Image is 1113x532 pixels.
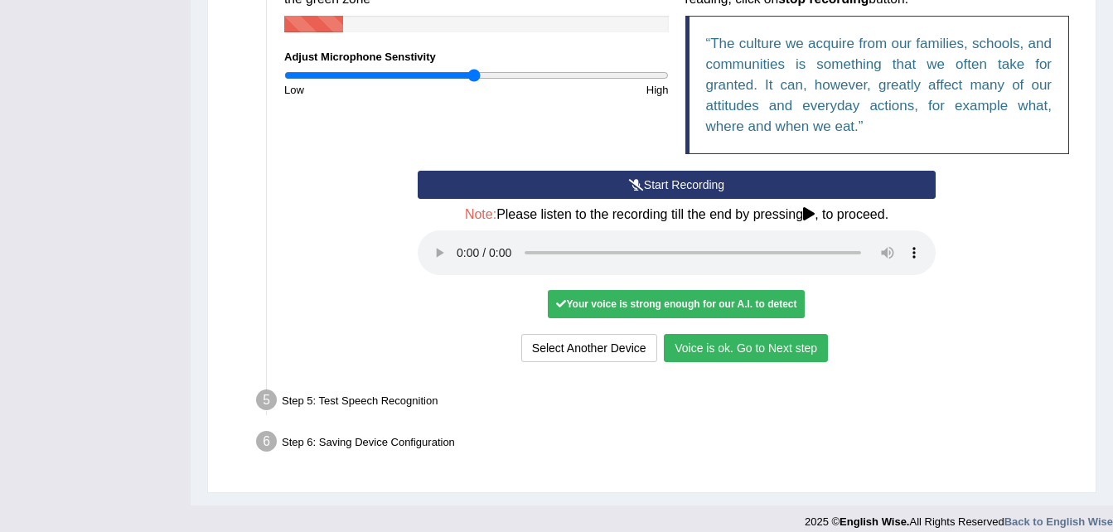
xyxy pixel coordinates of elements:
button: Start Recording [418,171,936,199]
div: Low [276,82,477,98]
label: Adjust Microphone Senstivity [284,49,436,65]
h4: Please listen to the recording till the end by pressing , to proceed. [418,207,936,222]
button: Voice is ok. Go to Next step [664,334,828,362]
strong: English Wise. [840,515,909,528]
q: The culture we acquire from our families, schools, and communities is something that we often tak... [706,36,1053,134]
div: Your voice is strong enough for our A.I. to detect [548,290,805,318]
span: Note: [465,207,496,221]
button: Select Another Device [521,334,657,362]
div: Step 6: Saving Device Configuration [249,426,1088,462]
div: 2025 © All Rights Reserved [805,505,1113,530]
div: High [477,82,677,98]
div: Step 5: Test Speech Recognition [249,384,1088,421]
a: Back to English Wise [1004,515,1113,528]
